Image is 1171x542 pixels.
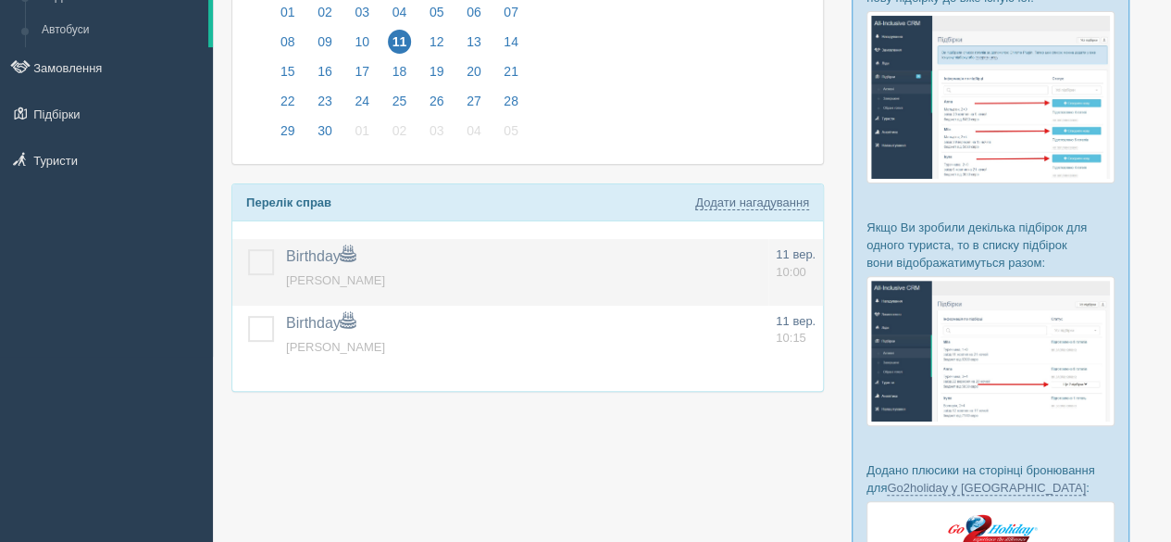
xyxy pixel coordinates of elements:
span: 11 [388,30,412,54]
span: 09 [313,30,337,54]
a: 15 [270,61,305,91]
a: 25 [382,91,417,120]
span: 05 [499,119,523,143]
img: %D0%BF%D1%96%D0%B4%D0%B1%D1%96%D1%80%D0%BA%D0%B8-%D0%B3%D1%80%D1%83%D0%BF%D0%B0-%D1%81%D1%80%D0%B... [866,276,1115,425]
a: 04 [382,2,417,32]
a: Birthday [286,248,355,264]
a: 29 [270,120,305,150]
span: 10 [350,30,374,54]
a: 16 [307,61,343,91]
span: 11 вер. [776,247,816,261]
span: 30 [313,119,337,143]
span: 21 [499,59,523,83]
span: 15 [276,59,300,83]
span: 29 [276,119,300,143]
span: 10:15 [776,331,806,345]
a: 09 [307,32,343,61]
a: 17 [344,61,380,91]
a: 10 [344,32,380,61]
span: 28 [499,89,523,113]
a: Birthday [286,315,355,331]
span: 17 [350,59,374,83]
a: 11 вер. 10:00 [776,246,816,281]
a: 11 [382,32,417,61]
span: 08 [276,30,300,54]
a: 21 [493,61,524,91]
a: 14 [493,32,524,61]
a: 30 [307,120,343,150]
a: 11 вер. 10:15 [776,313,816,347]
a: 03 [344,2,380,32]
a: 03 [419,120,455,150]
a: 01 [270,2,305,32]
a: 02 [307,2,343,32]
a: 19 [419,61,455,91]
span: 03 [425,119,449,143]
span: 10:00 [776,265,806,279]
a: Автобуси [33,14,208,47]
a: 08 [270,32,305,61]
span: 01 [350,119,374,143]
a: Go2holiday у [GEOGRAPHIC_DATA] [887,481,1086,496]
b: Перелік справ [246,195,331,209]
a: 13 [456,32,492,61]
span: 23 [313,89,337,113]
span: 12 [425,30,449,54]
a: 06 [456,2,492,32]
img: %D0%BF%D1%96%D0%B4%D0%B1%D1%96%D1%80%D0%BA%D0%B0-%D1%82%D1%83%D1%80%D0%B8%D1%81%D1%82%D1%83-%D1%8... [866,11,1115,183]
a: 24 [344,91,380,120]
span: 20 [462,59,486,83]
span: 02 [388,119,412,143]
span: 13 [462,30,486,54]
a: 28 [493,91,524,120]
span: 14 [499,30,523,54]
span: 27 [462,89,486,113]
span: 22 [276,89,300,113]
span: 16 [313,59,337,83]
a: 20 [456,61,492,91]
a: 02 [382,120,417,150]
a: 07 [493,2,524,32]
a: 22 [270,91,305,120]
a: 04 [456,120,492,150]
span: 24 [350,89,374,113]
span: 25 [388,89,412,113]
a: [PERSON_NAME] [286,273,385,287]
a: 18 [382,61,417,91]
a: 05 [419,2,455,32]
a: 12 [419,32,455,61]
a: 27 [456,91,492,120]
span: 04 [462,119,486,143]
span: 26 [425,89,449,113]
a: [PERSON_NAME] [286,340,385,354]
a: Додати нагадування [695,195,809,210]
p: Якщо Ви зробили декілька підбірок для одного туриста, то в списку підбірок вони відображатимуться... [866,219,1115,271]
a: 23 [307,91,343,120]
span: 19 [425,59,449,83]
a: 01 [344,120,380,150]
span: 18 [388,59,412,83]
a: 05 [493,120,524,150]
span: 11 вер. [776,314,816,328]
a: 26 [419,91,455,120]
p: Додано плюсики на сторінці бронювання для : [866,461,1115,497]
